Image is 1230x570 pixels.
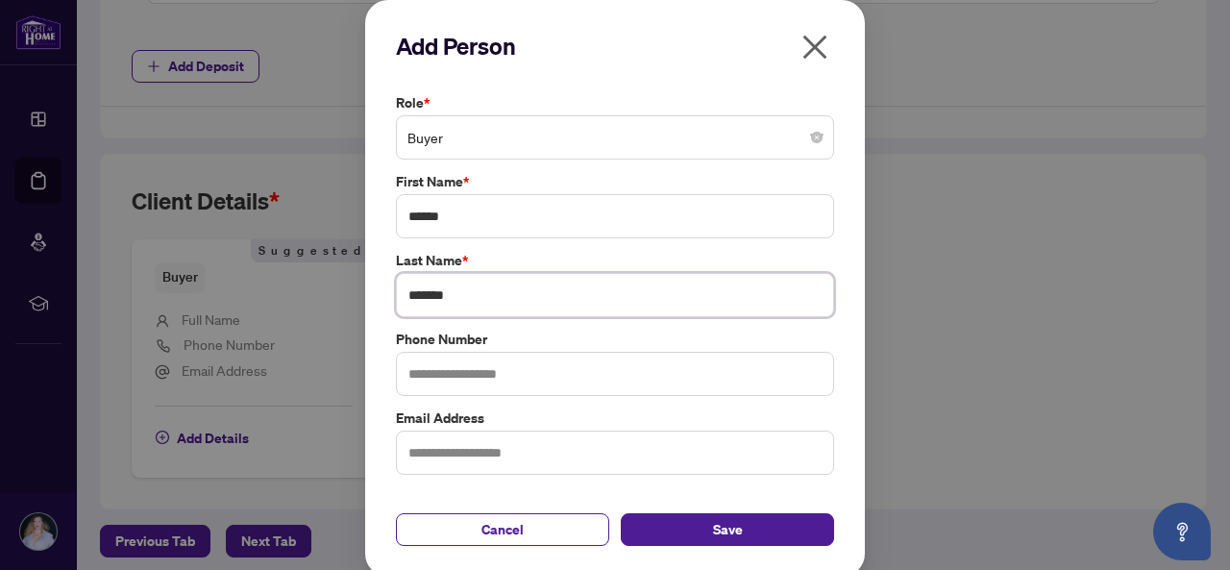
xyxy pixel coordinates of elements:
[396,329,834,350] label: Phone Number
[1153,503,1211,560] button: Open asap
[407,119,823,156] span: Buyer
[481,514,524,545] span: Cancel
[396,408,834,429] label: Email Address
[396,31,834,62] h2: Add Person
[396,513,609,546] button: Cancel
[396,92,834,113] label: Role
[811,132,823,143] span: close-circle
[396,171,834,192] label: First Name
[799,32,830,62] span: close
[713,514,743,545] span: Save
[621,513,834,546] button: Save
[396,250,834,271] label: Last Name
